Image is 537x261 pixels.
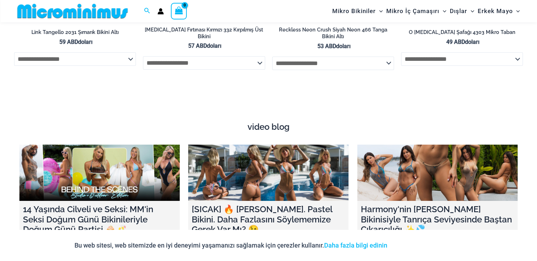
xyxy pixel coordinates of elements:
[14,29,136,38] a: Link Tangello 2031 Şımarık Bikini Altı
[439,2,446,20] span: Menü Geçişi
[272,27,394,42] a: Reckless Neon Crush Siyah Neon 466 Tanga Bikini Altı
[192,204,332,235] font: [SICAK] 🔥 [PERSON_NAME]. Pastel Bikini. Daha Fazlasını Söylememize Gerek Var Mı? 😉
[324,242,387,249] a: Daha fazla bilgi edinin
[207,42,221,49] font: doları
[247,122,290,132] font: video blog
[465,39,479,45] font: doları
[329,1,523,21] nav: Site Navigasyonu
[74,242,324,249] font: Bu web sitesi, web sitemizde en iyi deneyimi yaşamanızı sağlamak için çerezler kullanır.
[450,7,467,14] font: Dışlar
[279,27,387,39] font: Reckless Neon Crush Siyah Neon 466 Tanga Bikini Altı
[14,3,131,19] img: MM DÜKKAN LOGOSU DÜZ
[143,27,265,42] a: [MEDICAL_DATA] Fırtınası Kırmızı 332 Kırpılmış Üst Bikini
[145,27,263,39] font: [MEDICAL_DATA] Fırtınası Kırmızı 332 Kırpılmış Üst Bikini
[384,2,448,20] a: Mikro İç ÇamaşırıMenü GeçişiMenü Geçişi
[361,204,512,235] font: Harmony'nin [PERSON_NAME] Bikinisiyle Tanrıça Seviyesinde Baştan Çıkarıcılığı ✨💦
[513,2,520,20] span: Menü Geçişi
[446,39,465,45] font: 49 ABD
[476,2,521,20] a: Erkek MayoMenü GeçişiMenü Geçişi
[31,29,119,35] font: Link Tangello 2031 Şımarık Bikini Altı
[401,243,454,248] font: [GEOGRAPHIC_DATA] etmek
[448,2,476,20] a: DışlarMenü GeçişiMenü Geçişi
[376,2,383,20] span: Menü Geçişi
[332,7,376,14] font: Mikro Bikiniler
[467,2,474,20] span: Menü Geçişi
[78,39,93,45] font: doları
[386,7,439,14] font: Mikro İç Çamaşırı
[23,204,153,235] font: 14 Yaşında Cilveli ve Seksi: MM'in Seksi Doğum Günü Bikinileriyle Doğum Günü Partisi 🧁🥂
[408,29,515,35] font: O [MEDICAL_DATA] Şafağı 4303 Mikro Taban
[330,2,384,20] a: Mikro BikinilerMenü GeçişiMenü Geçişi
[401,29,523,38] a: O [MEDICAL_DATA] Şafağı 4303 Mikro Taban
[188,42,207,49] font: 57 ABD
[157,8,164,14] a: Hesap simgesi bağlantısı
[59,39,78,45] font: 59 ABD
[478,7,513,14] font: Erkek Mayo
[393,237,463,254] button: [GEOGRAPHIC_DATA] etmek
[317,43,336,50] font: 53 ABD
[171,3,187,19] a: Alışveriş Sepetini Görüntüle, boş
[144,7,150,16] a: Arama simgesi bağlantısı
[336,43,351,50] font: doları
